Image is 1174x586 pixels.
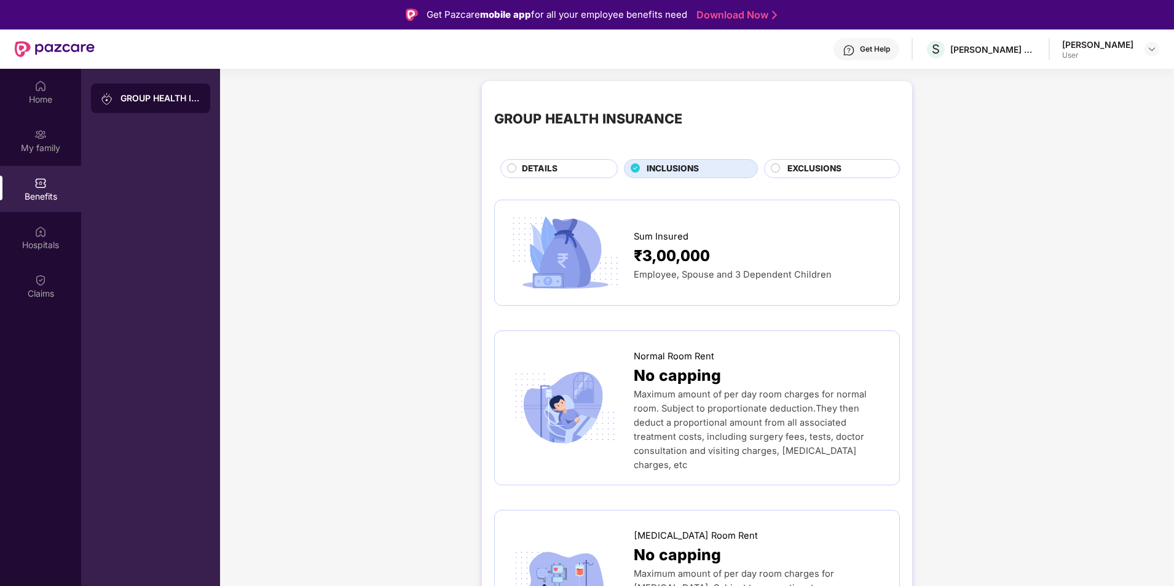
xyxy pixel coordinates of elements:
span: No capping [634,364,721,388]
img: icon [507,213,623,294]
img: svg+xml;base64,PHN2ZyBpZD0iRHJvcGRvd24tMzJ4MzIiIHhtbG5zPSJodHRwOi8vd3d3LnczLm9yZy8yMDAwL3N2ZyIgd2... [1147,44,1157,54]
img: Stroke [772,9,777,21]
span: Employee, Spouse and 3 Dependent Children [634,269,832,280]
img: svg+xml;base64,PHN2ZyBpZD0iQ2xhaW0iIHhtbG5zPSJodHRwOi8vd3d3LnczLm9yZy8yMDAwL3N2ZyIgd2lkdGg9IjIwIi... [34,274,47,286]
span: Maximum amount of per day room charges for normal room. Subject to proportionate deduction.They t... [634,389,867,471]
span: ₹3,00,000 [634,244,710,268]
div: [PERSON_NAME] [1062,39,1133,50]
span: Sum Insured [634,230,688,244]
img: svg+xml;base64,PHN2ZyB3aWR0aD0iMjAiIGhlaWdodD0iMjAiIHZpZXdCb3g9IjAgMCAyMCAyMCIgZmlsbD0ibm9uZSIgeG... [34,128,47,141]
img: New Pazcare Logo [15,41,95,57]
span: INCLUSIONS [647,162,699,176]
span: DETAILS [522,162,557,176]
div: Get Help [860,44,890,54]
img: svg+xml;base64,PHN2ZyBpZD0iSG9zcGl0YWxzIiB4bWxucz0iaHR0cDovL3d3dy53My5vcmcvMjAwMC9zdmciIHdpZHRoPS... [34,225,47,238]
div: GROUP HEALTH INSURANCE [494,108,682,129]
span: S [932,42,940,57]
img: icon [507,367,623,448]
img: svg+xml;base64,PHN2ZyB3aWR0aD0iMjAiIGhlaWdodD0iMjAiIHZpZXdCb3g9IjAgMCAyMCAyMCIgZmlsbD0ibm9uZSIgeG... [101,93,113,105]
img: Logo [406,9,418,21]
div: User [1062,50,1133,60]
span: [MEDICAL_DATA] Room Rent [634,529,758,543]
strong: mobile app [480,9,531,20]
div: [PERSON_NAME] CONSULTANTS P LTD [950,44,1036,55]
a: Download Now [696,9,773,21]
span: No capping [634,543,721,567]
img: svg+xml;base64,PHN2ZyBpZD0iSG9tZSIgeG1sbnM9Imh0dHA6Ly93d3cudzMub3JnLzIwMDAvc3ZnIiB3aWR0aD0iMjAiIG... [34,80,47,92]
img: svg+xml;base64,PHN2ZyBpZD0iQmVuZWZpdHMiIHhtbG5zPSJodHRwOi8vd3d3LnczLm9yZy8yMDAwL3N2ZyIgd2lkdGg9Ij... [34,177,47,189]
span: Normal Room Rent [634,350,714,364]
div: GROUP HEALTH INSURANCE [120,92,200,104]
span: EXCLUSIONS [787,162,841,176]
img: svg+xml;base64,PHN2ZyBpZD0iSGVscC0zMngzMiIgeG1sbnM9Imh0dHA6Ly93d3cudzMub3JnLzIwMDAvc3ZnIiB3aWR0aD... [843,44,855,57]
div: Get Pazcare for all your employee benefits need [427,7,687,22]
